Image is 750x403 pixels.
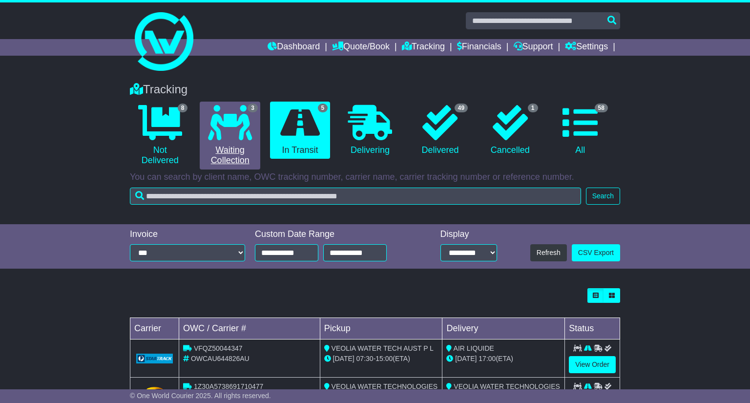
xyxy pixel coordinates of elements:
div: Custom Date Range [255,229,412,240]
td: Delivery [442,318,565,339]
span: VEOLIA WATER TECH AUST P L [332,344,434,352]
a: View Order [569,356,616,373]
span: 07:30 [356,355,374,362]
span: VEOLIA WATER TECHNOLOGIES [332,382,438,390]
td: Status [565,318,620,339]
a: Financials [457,39,501,56]
a: 58 All [550,102,610,159]
span: OWCAU644826AU [191,355,250,362]
span: 49 [455,104,468,112]
span: [DATE] [455,355,477,362]
a: Dashboard [268,39,320,56]
div: Tracking [125,83,625,97]
span: 1Z30A5738691710477 [194,382,263,390]
td: Carrier [130,318,179,339]
span: 58 [595,104,608,112]
span: 3 [248,104,258,112]
a: 3 Waiting Collection [200,102,260,170]
button: Search [586,188,620,205]
td: Pickup [320,318,442,339]
div: (ETA) [446,354,561,364]
span: 17:00 [479,355,496,362]
span: AIR LIQUIDE [454,344,494,352]
span: VFQZ50044347 [194,344,243,352]
a: Support [514,39,553,56]
a: Settings [565,39,608,56]
img: GetCarrierServiceLogo [136,354,173,363]
a: Tracking [402,39,445,56]
span: [DATE] [333,355,354,362]
span: 15:00 [375,355,393,362]
span: 1 [528,104,538,112]
p: You can search by client name, OWC tracking number, carrier name, carrier tracking number or refe... [130,172,620,183]
a: 5 In Transit [270,102,330,159]
span: 5 [318,104,328,112]
a: CSV Export [572,244,620,261]
span: 8 [178,104,188,112]
td: OWC / Carrier # [179,318,320,339]
span: © One World Courier 2025. All rights reserved. [130,392,271,400]
a: Delivering [340,102,400,159]
a: 1 Cancelled [480,102,540,159]
span: VEOLIA WATER TECHNOLOGIES [454,382,560,390]
a: Quote/Book [332,39,390,56]
div: - (ETA) [324,354,438,364]
a: 49 Delivered [410,102,470,159]
button: Refresh [530,244,567,261]
a: 8 Not Delivered [130,102,190,170]
div: Invoice [130,229,245,240]
div: Display [440,229,497,240]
